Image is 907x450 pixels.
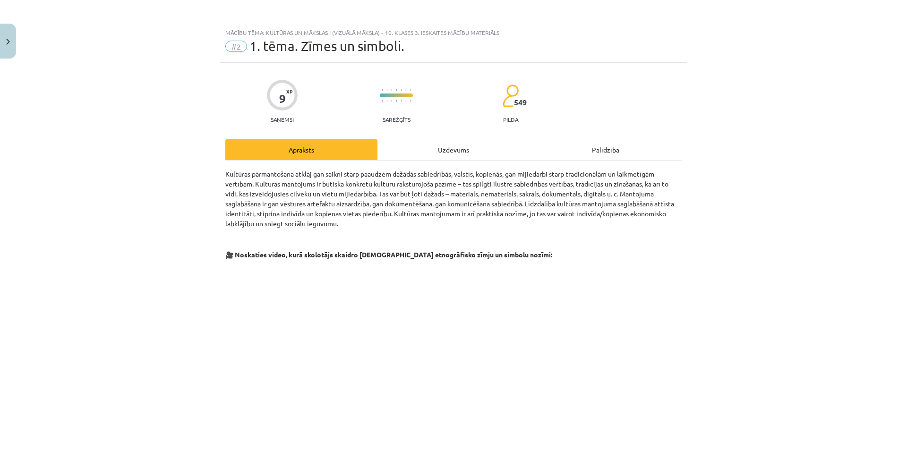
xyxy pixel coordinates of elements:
[386,100,387,102] img: icon-short-line-57e1e144782c952c97e751825c79c345078a6d821885a25fce030b3d8c18986b.svg
[377,139,530,160] div: Uzdevums
[410,89,411,91] img: icon-short-line-57e1e144782c952c97e751825c79c345078a6d821885a25fce030b3d8c18986b.svg
[503,116,518,123] p: pilda
[386,89,387,91] img: icon-short-line-57e1e144782c952c97e751825c79c345078a6d821885a25fce030b3d8c18986b.svg
[286,89,292,94] span: XP
[391,89,392,91] img: icon-short-line-57e1e144782c952c97e751825c79c345078a6d821885a25fce030b3d8c18986b.svg
[530,139,682,160] div: Palīdzība
[382,89,383,91] img: icon-short-line-57e1e144782c952c97e751825c79c345078a6d821885a25fce030b3d8c18986b.svg
[401,89,402,91] img: icon-short-line-57e1e144782c952c97e751825c79c345078a6d821885a25fce030b3d8c18986b.svg
[391,100,392,102] img: icon-short-line-57e1e144782c952c97e751825c79c345078a6d821885a25fce030b3d8c18986b.svg
[382,100,383,102] img: icon-short-line-57e1e144782c952c97e751825c79c345078a6d821885a25fce030b3d8c18986b.svg
[225,169,682,229] p: Kultūras pārmantošana atklāj gan saikni starp paaudzēm dažādās sabiedrībās, valstīs, kopienās, ga...
[225,41,247,52] span: #2
[267,116,298,123] p: Saņemsi
[396,89,397,91] img: icon-short-line-57e1e144782c952c97e751825c79c345078a6d821885a25fce030b3d8c18986b.svg
[225,29,682,36] div: Mācību tēma: Kultūras un mākslas i (vizuālā māksla) - 10. klases 3. ieskaites mācību materiāls
[279,92,286,105] div: 9
[410,100,411,102] img: icon-short-line-57e1e144782c952c97e751825c79c345078a6d821885a25fce030b3d8c18986b.svg
[405,89,406,91] img: icon-short-line-57e1e144782c952c97e751825c79c345078a6d821885a25fce030b3d8c18986b.svg
[405,100,406,102] img: icon-short-line-57e1e144782c952c97e751825c79c345078a6d821885a25fce030b3d8c18986b.svg
[6,39,10,45] img: icon-close-lesson-0947bae3869378f0d4975bcd49f059093ad1ed9edebbc8119c70593378902aed.svg
[225,139,377,160] div: Apraksts
[249,38,404,54] span: 1. tēma. Zīmes un simboli.
[396,100,397,102] img: icon-short-line-57e1e144782c952c97e751825c79c345078a6d821885a25fce030b3d8c18986b.svg
[225,250,552,259] strong: 🎥 Noskaties video, kurā skolotājs skaidro [DEMOGRAPHIC_DATA] etnogrāfisko zīmju un simbolu nozīmi:
[383,116,411,123] p: Sarežģīts
[502,84,519,108] img: students-c634bb4e5e11cddfef0936a35e636f08e4e9abd3cc4e673bd6f9a4125e45ecb1.svg
[401,100,402,102] img: icon-short-line-57e1e144782c952c97e751825c79c345078a6d821885a25fce030b3d8c18986b.svg
[514,98,527,107] span: 549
